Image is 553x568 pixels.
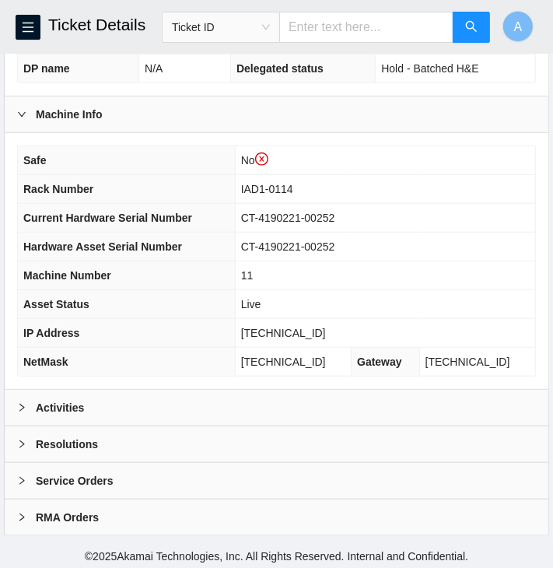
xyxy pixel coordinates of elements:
span: IAD1-0114 [241,183,293,195]
span: Hold - Batched H&E [381,62,478,75]
span: [TECHNICAL_ID] [241,356,326,368]
span: Current Hardware Serial Number [23,212,192,224]
span: Delegated status [236,62,324,75]
span: right [17,403,26,412]
span: Rack Number [23,183,93,195]
span: IP Address [23,327,79,339]
span: Safe [23,154,47,167]
span: [TECHNICAL_ID] [425,356,510,368]
span: right [17,513,26,522]
span: Hardware Asset Serial Number [23,240,182,253]
b: RMA Orders [36,509,99,526]
span: Ticket ID [172,16,270,39]
span: Gateway [357,356,402,368]
button: A [502,11,534,42]
input: Enter text here... [279,12,453,43]
span: close-circle [255,153,269,167]
b: Machine Info [36,106,103,123]
span: 11 [241,269,254,282]
span: NetMask [23,356,68,368]
span: DP name [23,62,70,75]
b: Service Orders [36,472,114,489]
button: search [453,12,490,43]
span: CT-4190221-00252 [241,212,335,224]
span: Asset Status [23,298,89,310]
span: search [465,20,478,35]
b: Activities [36,399,84,416]
div: Resolutions [5,426,548,462]
span: right [17,440,26,449]
div: Machine Info [5,96,548,132]
span: N/A [145,62,163,75]
span: right [17,476,26,486]
span: Live [241,298,261,310]
button: menu [16,15,40,40]
span: CT-4190221-00252 [241,240,335,253]
span: Machine Number [23,269,111,282]
div: Service Orders [5,463,548,499]
span: menu [16,21,40,33]
b: Resolutions [36,436,98,453]
div: RMA Orders [5,500,548,535]
span: No [241,154,268,167]
span: [TECHNICAL_ID] [241,327,326,339]
span: right [17,110,26,119]
div: Activities [5,390,548,426]
span: A [514,17,523,37]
